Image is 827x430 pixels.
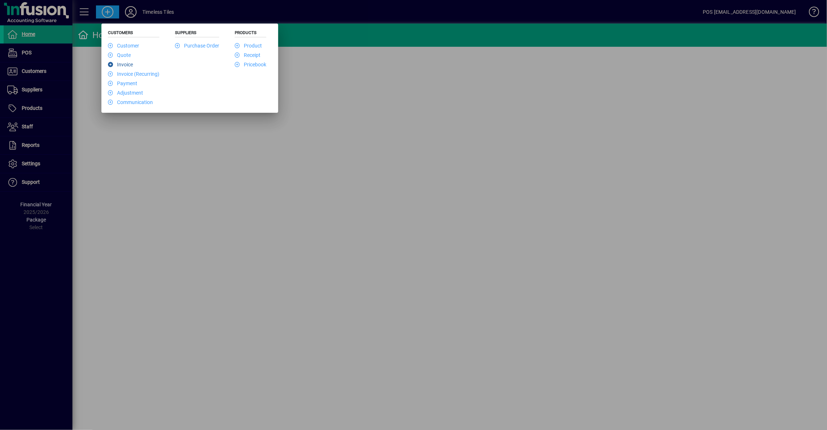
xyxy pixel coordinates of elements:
[108,52,131,58] a: Quote
[108,99,153,105] a: Communication
[235,52,260,58] a: Receipt
[175,30,219,37] h5: Suppliers
[108,80,137,86] a: Payment
[235,62,266,67] a: Pricebook
[108,62,133,67] a: Invoice
[108,30,159,37] h5: Customers
[235,43,262,49] a: Product
[108,43,139,49] a: Customer
[235,30,266,37] h5: Products
[108,71,159,77] a: Invoice (Recurring)
[175,43,219,49] a: Purchase Order
[108,90,143,96] a: Adjustment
